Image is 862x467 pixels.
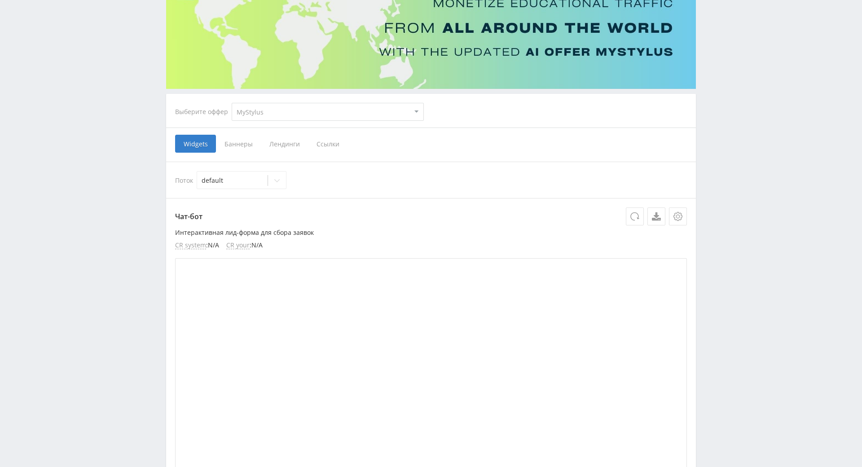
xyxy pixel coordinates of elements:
[175,108,232,115] div: Выберите оффер
[647,207,665,225] a: Скачать
[175,242,206,249] span: CR system
[626,207,644,225] button: Обновить
[175,135,216,153] span: Widgets
[175,171,687,189] div: Поток
[175,242,219,249] li: : N/A
[175,229,687,236] p: Интерактивная лид-форма для сбора заявок
[175,207,687,225] p: Чат-бот
[308,135,348,153] span: Ссылки
[216,135,261,153] span: Баннеры
[261,135,308,153] span: Лендинги
[669,207,687,225] button: Настройки
[226,242,250,249] span: CR your
[226,242,263,249] li: : N/A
